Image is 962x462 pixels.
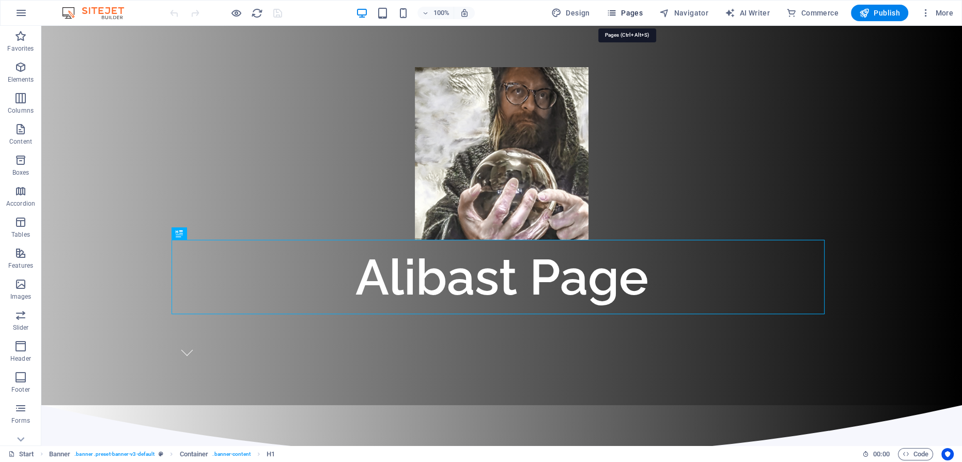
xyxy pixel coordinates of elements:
[8,261,33,270] p: Features
[59,7,137,19] img: Editor Logo
[786,8,839,18] span: Commerce
[873,448,889,460] span: 00 00
[267,448,275,460] span: Click to select. Double-click to edit
[12,168,29,177] p: Boxes
[417,7,454,19] button: 100%
[655,5,712,21] button: Navigator
[11,386,30,394] p: Footer
[547,5,594,21] button: Design
[251,7,263,19] i: Reload page
[13,324,29,332] p: Slider
[921,8,953,18] span: More
[859,8,900,18] span: Publish
[880,450,882,458] span: :
[8,106,34,115] p: Columns
[10,292,32,301] p: Images
[725,8,770,18] span: AI Writer
[159,451,163,457] i: This element is a customizable preset
[11,417,30,425] p: Forms
[74,448,154,460] span: . banner .preset-banner-v3-default
[11,230,30,239] p: Tables
[782,5,843,21] button: Commerce
[230,7,242,19] button: Click here to leave preview mode and continue editing
[10,355,31,363] p: Header
[721,5,774,21] button: AI Writer
[551,8,590,18] span: Design
[898,448,933,460] button: Code
[49,448,275,460] nav: breadcrumb
[917,5,957,21] button: More
[8,448,34,460] a: Click to cancel selection. Double-click to open Pages
[602,5,647,21] button: Pages
[862,448,890,460] h6: Session time
[659,8,708,18] span: Navigator
[49,448,71,460] span: Click to select. Double-click to edit
[941,448,954,460] button: Usercentrics
[547,5,594,21] div: Design (Ctrl+Alt+Y)
[607,8,643,18] span: Pages
[251,7,263,19] button: reload
[851,5,908,21] button: Publish
[433,7,449,19] h6: 100%
[8,75,34,84] p: Elements
[212,448,250,460] span: . banner-content
[7,44,34,53] p: Favorites
[460,8,469,18] i: On resize automatically adjust zoom level to fit chosen device.
[903,448,928,460] span: Code
[9,137,32,146] p: Content
[180,448,209,460] span: Click to select. Double-click to edit
[6,199,35,208] p: Accordion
